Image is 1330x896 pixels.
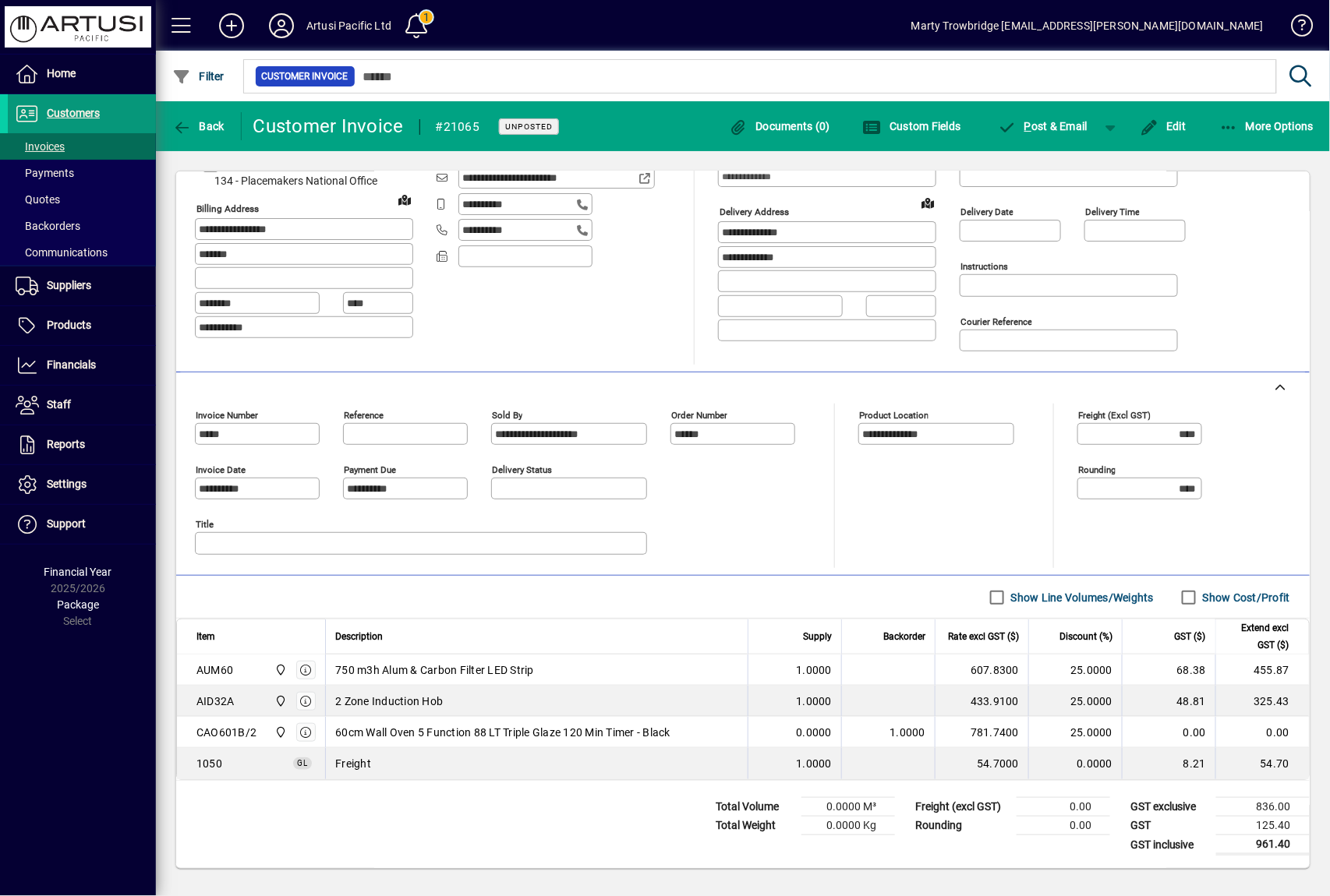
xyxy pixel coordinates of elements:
[1028,717,1122,748] td: 25.0000
[344,410,384,421] mat-label: Reference
[1017,798,1110,817] td: 0.00
[492,410,522,421] mat-label: Sold by
[8,306,156,345] a: Products
[1216,835,1310,855] td: 961.40
[8,133,156,160] a: Invoices
[8,160,156,186] a: Payments
[172,70,225,83] span: Filter
[859,112,965,140] button: Custom Fields
[8,213,156,239] a: Backorders
[8,465,156,504] a: Settings
[168,112,228,140] button: Back
[911,13,1264,38] div: Marty Trowbridge [EMAIL_ADDRESS][PERSON_NAME][DOMAIN_NAME]
[1215,112,1318,140] button: More Options
[859,410,929,421] mat-label: Product location
[271,724,288,741] span: Main Warehouse
[1028,686,1122,717] td: 25.0000
[708,817,801,835] td: Total Weight
[1226,619,1289,654] span: Extend excl GST ($)
[196,756,222,771] span: Freight Outwards
[196,519,214,530] mat-label: Title
[1028,748,1122,779] td: 0.0000
[492,464,552,475] mat-label: Delivery status
[271,693,288,710] span: Main Warehouse
[505,122,553,132] span: Unposted
[960,206,1013,217] mat-label: Delivery date
[196,464,246,475] mat-label: Invoice date
[297,759,308,767] span: GL
[253,114,404,139] div: Customer Invoice
[1215,717,1309,748] td: 0.00
[907,798,1017,817] td: Freight (excl GST)
[990,112,1096,140] button: Post & Email
[196,662,233,678] div: AUM60
[945,756,1019,771] div: 54.7000
[801,798,895,817] td: 0.0000 M³
[1008,590,1154,605] label: Show Line Volumes/Weights
[16,140,65,153] span: Invoices
[8,55,156,93] a: Home
[168,62,228,90] button: Filter
[797,725,833,740] span: 0.0000
[1216,798,1310,817] td: 836.00
[8,386,156,425] a: Staff
[47,279,91,291] span: Suppliers
[8,239,156,266] a: Communications
[797,756,833,771] span: 1.0000
[196,725,256,740] div: CAO601B/2
[47,438,85,450] span: Reports
[1122,686,1215,717] td: 48.81
[945,662,1019,678] div: 607.8300
[945,725,1019,740] div: 781.7400
[1017,817,1110,835] td: 0.00
[47,358,96,371] span: Financials
[1123,817,1216,835] td: GST
[945,693,1019,709] div: 433.9100
[1024,120,1031,132] span: P
[306,13,391,38] div: Artusi Pacific Ltd
[1078,464,1116,475] mat-label: Rounding
[47,398,71,411] span: Staff
[44,566,112,578] span: Financial Year
[16,167,74,179] span: Payments
[915,190,940,215] a: View on map
[1123,798,1216,817] td: GST exclusive
[47,107,100,119] span: Customers
[57,598,99,611] span: Package
[729,120,830,132] span: Documents (0)
[335,662,534,678] span: 750 m3h Alum & Carbon Filter LED Strip
[1123,835,1216,855] td: GST inclusive
[890,725,926,740] span: 1.0000
[1140,120,1187,132] span: Edit
[8,425,156,464] a: Reports
[172,120,225,132] span: Back
[1136,112,1190,140] button: Edit
[335,725,670,740] span: 60cm Wall Oven 5 Function 88 LT Triple Glaze 120 Min Timer - Black
[271,661,288,679] span: Main Warehouse
[801,817,895,835] td: 0.0000 Kg
[1215,686,1309,717] td: 325.43
[156,112,242,140] app-page-header-button: Back
[948,628,1019,645] span: Rate excl GST ($)
[47,517,86,530] span: Support
[16,220,80,232] span: Backorders
[344,464,396,475] mat-label: Payment due
[262,69,348,84] span: Customer Invoice
[47,319,91,331] span: Products
[863,120,961,132] span: Custom Fields
[1085,206,1140,217] mat-label: Delivery time
[335,693,443,709] span: 2 Zone Induction Hob
[196,410,258,421] mat-label: Invoice number
[960,316,1032,327] mat-label: Courier Reference
[207,12,256,40] button: Add
[1122,717,1215,748] td: 0.00
[47,67,76,79] span: Home
[1122,654,1215,686] td: 68.38
[8,346,156,385] a: Financials
[16,246,108,259] span: Communications
[8,186,156,213] a: Quotes
[1078,410,1151,421] mat-label: Freight (excl GST)
[392,187,417,212] a: View on map
[725,112,834,140] button: Documents (0)
[1028,654,1122,686] td: 25.0000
